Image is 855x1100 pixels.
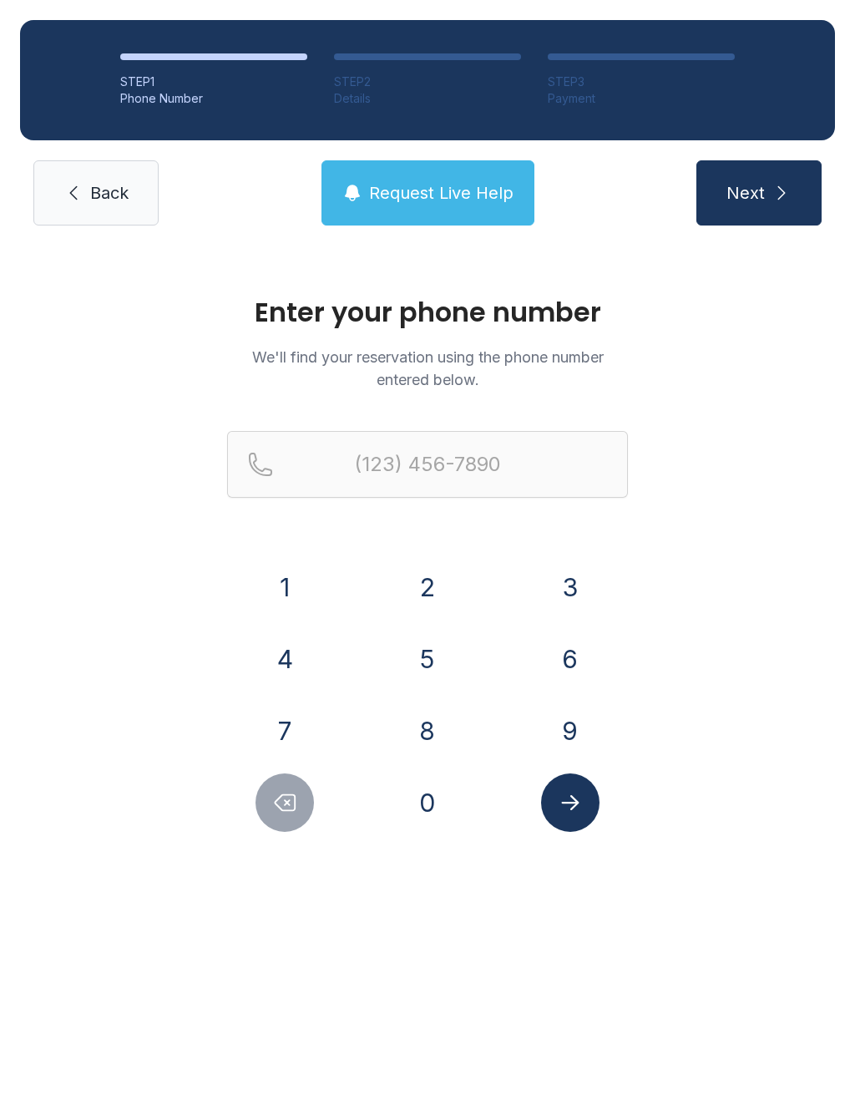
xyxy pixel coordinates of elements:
[255,558,314,616] button: 1
[398,702,457,760] button: 8
[541,702,600,760] button: 9
[398,558,457,616] button: 2
[227,346,628,391] p: We'll find your reservation using the phone number entered below.
[398,773,457,832] button: 0
[334,74,521,90] div: STEP 2
[255,630,314,688] button: 4
[334,90,521,107] div: Details
[120,74,307,90] div: STEP 1
[227,431,628,498] input: Reservation phone number
[227,299,628,326] h1: Enter your phone number
[255,773,314,832] button: Delete number
[541,558,600,616] button: 3
[548,90,735,107] div: Payment
[548,74,735,90] div: STEP 3
[541,630,600,688] button: 6
[369,181,514,205] span: Request Live Help
[541,773,600,832] button: Submit lookup form
[90,181,129,205] span: Back
[255,702,314,760] button: 7
[726,181,765,205] span: Next
[398,630,457,688] button: 5
[120,90,307,107] div: Phone Number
